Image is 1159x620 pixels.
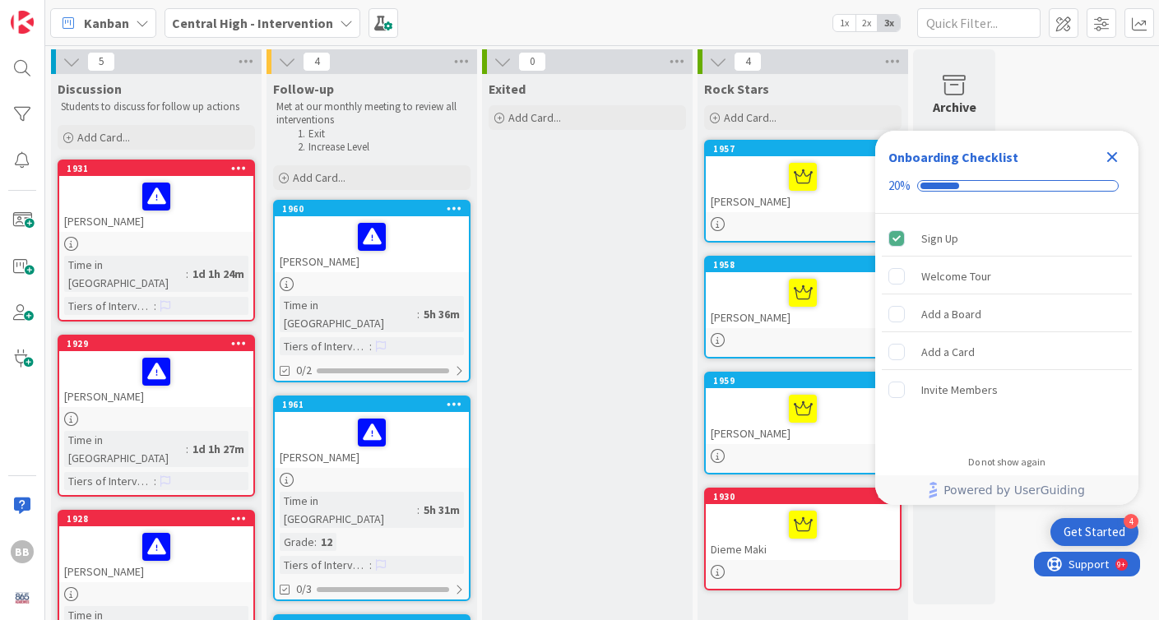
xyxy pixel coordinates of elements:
div: Open Get Started checklist, remaining modules: 4 [1050,518,1138,546]
a: 1957[PERSON_NAME] [704,140,902,243]
span: 0/3 [296,581,312,598]
div: 1930 [706,489,900,504]
div: Invite Members is incomplete. [882,372,1132,408]
div: 1931 [67,163,253,174]
a: 1929[PERSON_NAME]Time in [GEOGRAPHIC_DATA]:1d 1h 27mTiers of Intervention: [58,335,255,497]
div: Welcome Tour is incomplete. [882,258,1132,294]
div: [PERSON_NAME] [59,351,253,407]
div: 1959[PERSON_NAME] [706,373,900,444]
div: Grade [280,533,314,551]
div: [PERSON_NAME] [706,156,900,212]
a: 1959[PERSON_NAME] [704,372,902,474]
a: 1961[PERSON_NAME]Time in [GEOGRAPHIC_DATA]:5h 31mGrade:12Tiers of Intervention:0/3 [273,396,471,601]
div: Add a Card [921,342,975,362]
div: 1960[PERSON_NAME] [275,201,469,272]
div: 1929[PERSON_NAME] [59,336,253,407]
div: 1929 [59,336,253,351]
div: Dieme Maki [706,504,900,560]
div: Add a Board [921,304,981,324]
div: Checklist Container [875,131,1138,505]
span: 4 [303,52,331,72]
span: : [369,337,372,355]
div: Archive [933,97,976,117]
div: 4 [1124,514,1138,529]
div: Time in [GEOGRAPHIC_DATA] [64,431,186,467]
img: avatar [11,586,34,609]
div: 1d 1h 27m [188,440,248,458]
span: : [154,297,156,315]
div: 1931[PERSON_NAME] [59,161,253,232]
a: Powered by UserGuiding [883,475,1130,505]
p: Students to discuss for follow up actions [61,100,252,113]
div: Invite Members [921,380,998,400]
div: 1961 [282,399,469,410]
div: 1959 [713,375,900,386]
span: 0 [518,52,546,72]
span: 0/2 [296,362,312,379]
img: Visit kanbanzone.com [11,11,34,34]
div: 1930Dieme Maki [706,489,900,560]
a: 1960[PERSON_NAME]Time in [GEOGRAPHIC_DATA]:5h 36mTiers of Intervention:0/2 [273,200,471,382]
div: Time in [GEOGRAPHIC_DATA] [280,492,417,528]
div: 1931 [59,161,253,176]
span: : [369,556,372,574]
li: Increase Level [293,141,468,154]
div: Time in [GEOGRAPHIC_DATA] [280,296,417,332]
div: 12 [317,533,336,551]
a: 1931[PERSON_NAME]Time in [GEOGRAPHIC_DATA]:1d 1h 24mTiers of Intervention: [58,160,255,322]
div: 1928 [67,513,253,525]
span: Rock Stars [704,81,769,97]
span: Add Card... [77,130,130,145]
div: [PERSON_NAME] [275,216,469,272]
div: [PERSON_NAME] [706,272,900,328]
div: Do not show again [968,456,1045,469]
div: 1959 [706,373,900,388]
div: Time in [GEOGRAPHIC_DATA] [64,256,186,292]
div: BB [11,540,34,563]
span: : [154,472,156,490]
div: 1958 [706,257,900,272]
div: 1928[PERSON_NAME] [59,511,253,582]
div: 5h 31m [420,501,464,519]
div: 1957 [713,143,900,155]
span: 2x [855,15,878,31]
li: Exit [293,127,468,141]
a: 1958[PERSON_NAME] [704,256,902,359]
div: 1928 [59,511,253,526]
span: 5 [87,52,115,72]
div: Checklist items [875,214,1138,445]
div: Checklist progress: 20% [888,178,1125,193]
span: Add Card... [508,110,561,125]
div: Add a Card is incomplete. [882,334,1132,370]
div: 9+ [83,7,91,20]
div: Sign Up [921,229,958,248]
div: Tiers of Intervention [280,337,369,355]
div: 1958 [713,259,900,271]
div: Welcome Tour [921,266,991,286]
p: Met at our monthly meeting to review all interventions [276,100,467,127]
div: 1961[PERSON_NAME] [275,397,469,468]
span: Exited [489,81,526,97]
div: 1960 [275,201,469,216]
div: Tiers of Intervention [280,556,369,574]
div: 20% [888,178,911,193]
span: Follow-up [273,81,334,97]
div: 1957 [706,141,900,156]
span: Support [35,2,75,22]
div: Footer [875,475,1138,505]
span: : [417,305,420,323]
span: 1x [833,15,855,31]
span: 4 [734,52,762,72]
div: Get Started [1064,524,1125,540]
div: 1930 [713,491,900,502]
span: Add Card... [724,110,777,125]
div: 1929 [67,338,253,349]
span: Kanban [84,13,129,33]
div: 1961 [275,397,469,412]
div: 1957[PERSON_NAME] [706,141,900,212]
div: [PERSON_NAME] [59,176,253,232]
span: Add Card... [293,170,345,185]
div: Onboarding Checklist [888,147,1018,167]
a: 1930Dieme Maki [704,488,902,590]
span: 3x [878,15,900,31]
